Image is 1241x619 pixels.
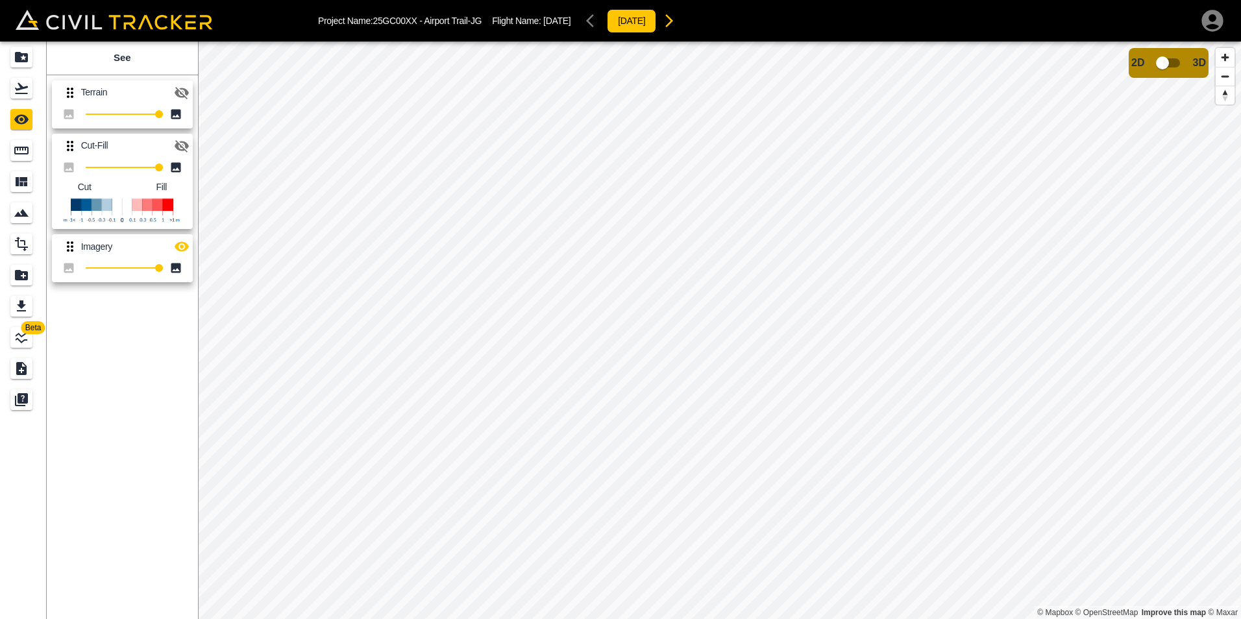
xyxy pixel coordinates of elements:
span: 3D [1193,57,1206,69]
span: [DATE] [543,16,571,26]
button: [DATE] [607,9,656,33]
p: Flight Name: [492,16,571,26]
button: Zoom in [1216,48,1235,67]
a: OpenStreetMap [1075,608,1138,617]
a: Maxar [1208,608,1238,617]
canvas: Map [198,42,1241,619]
img: Civil Tracker [16,10,212,30]
button: Zoom out [1216,67,1235,86]
a: Mapbox [1037,608,1073,617]
button: Reset bearing to north [1216,86,1235,104]
p: Project Name: 25GC00XX - Airport Trail-JG [318,16,482,26]
a: Map feedback [1142,608,1206,617]
span: 2D [1131,57,1144,69]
